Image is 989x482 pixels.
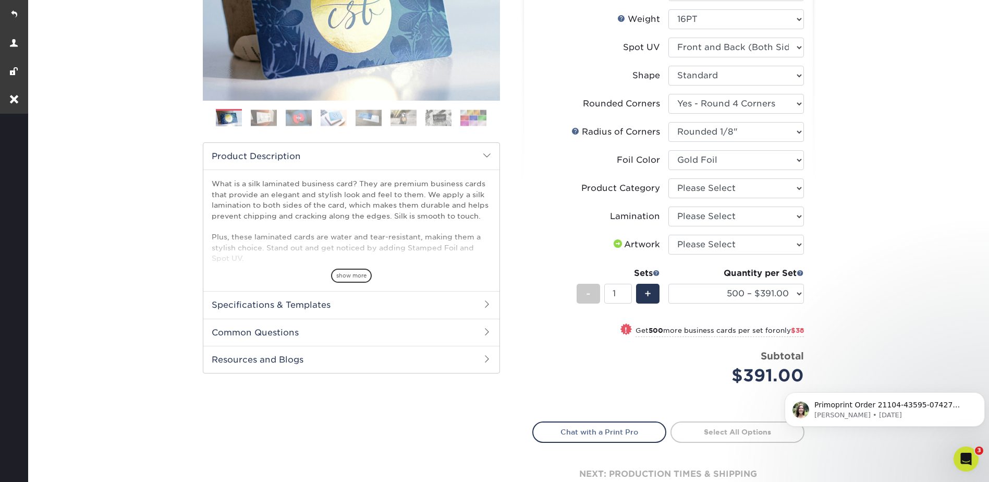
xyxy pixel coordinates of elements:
div: Product Category [581,182,660,195]
h2: Resources and Blogs [203,346,499,373]
img: Business Cards 08 [460,110,486,126]
span: - [586,286,591,302]
img: Business Cards 07 [425,110,451,126]
iframe: Intercom notifications message [780,370,989,443]
span: only [776,327,804,334]
span: show more [331,269,372,283]
span: ! [625,324,627,335]
div: Radius of Corners [571,126,660,138]
span: 3 [975,447,983,455]
p: What is a silk laminated business card? They are premium business cards that provide an elegant a... [212,178,491,348]
img: Business Cards 05 [356,110,382,126]
div: Sets [577,267,660,280]
h2: Specifications & Templates [203,291,499,318]
div: Rounded Corners [583,98,660,110]
a: Chat with a Print Pro [532,421,666,442]
h2: Common Questions [203,319,499,346]
div: $391.00 [676,363,804,388]
small: Get more business cards per set for [636,327,804,337]
div: Lamination [610,210,660,223]
span: $38 [791,327,804,334]
img: Business Cards 02 [251,110,277,126]
h2: Product Description [203,143,499,170]
div: Weight [617,13,660,26]
img: Business Cards 03 [286,110,312,126]
div: Quantity per Set [668,267,804,280]
img: Business Cards 04 [321,110,347,126]
strong: Subtotal [761,350,804,362]
div: Foil Color [617,154,660,166]
span: + [644,286,651,302]
div: Artwork [612,238,660,251]
img: Business Cards 06 [390,110,417,126]
strong: 500 [649,327,663,334]
iframe: Intercom live chat [954,447,979,472]
img: Business Cards 01 [216,105,242,131]
a: Select All Options [670,421,804,442]
div: Shape [632,69,660,82]
div: Spot UV [623,41,660,54]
